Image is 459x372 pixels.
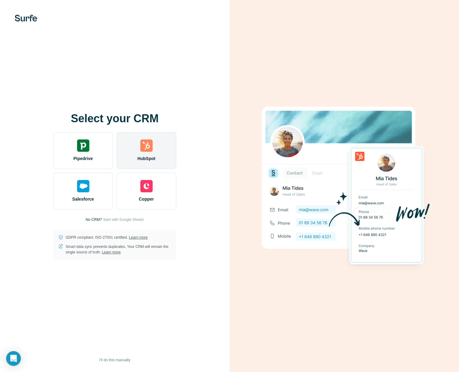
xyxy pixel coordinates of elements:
p: Smart data sync prevents duplicates. Your CRM will remain the single source of truth. [66,244,171,255]
button: Start with Google Sheets [103,217,144,222]
h1: Select your CRM [53,112,176,125]
span: Pipedrive [73,155,93,162]
span: Salesforce [72,196,94,202]
p: GDPR compliant. ISO-27001 certified. [66,235,148,240]
p: No CRM? [86,217,102,222]
img: hubspot's logo [140,139,153,152]
div: Open Intercom Messenger [6,351,21,366]
button: I’ll do this manually [95,355,134,365]
a: Learn more [129,235,148,240]
span: Copper [139,196,154,202]
img: pipedrive's logo [77,139,89,152]
span: HubSpot [138,155,155,162]
a: Learn more [102,250,121,254]
span: I’ll do this manually [99,357,130,363]
img: salesforce's logo [77,180,89,192]
img: HUBSPOT image [258,97,430,275]
img: Surfe's logo [15,15,37,22]
img: copper's logo [140,180,153,192]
